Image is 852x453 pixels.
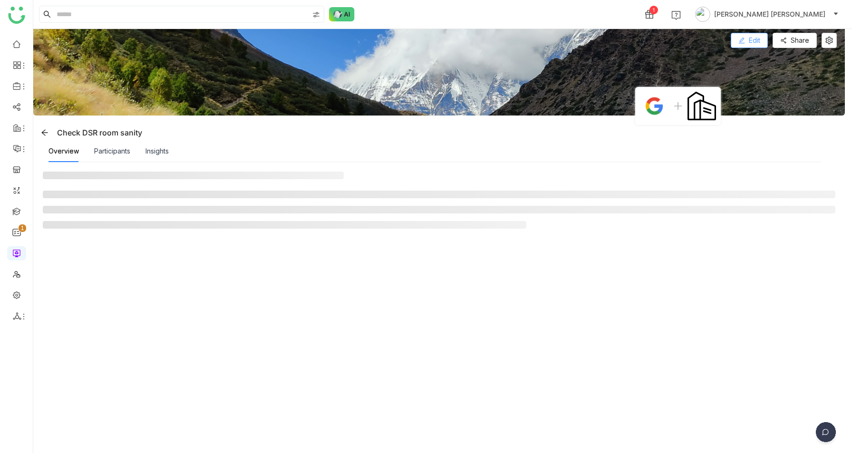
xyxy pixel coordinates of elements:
div: Insights [145,146,169,156]
img: ask-buddy-normal.svg [329,7,355,21]
div: Check DSR room sanity [37,125,142,140]
div: Overview [48,146,79,156]
button: [PERSON_NAME] [PERSON_NAME] [693,7,841,22]
img: logo [8,7,25,24]
div: 1 [649,6,658,14]
span: Share [791,35,809,46]
button: Share [773,33,817,48]
span: Edit [749,35,760,46]
nz-badge-sup: 1 [19,224,26,232]
button: Edit [731,33,768,48]
img: dsr-chat-floating.svg [814,422,838,446]
img: help.svg [671,10,681,20]
img: avatar [695,7,710,22]
p: 1 [20,223,24,233]
img: search-type.svg [312,11,320,19]
div: Participants [94,146,130,156]
span: [PERSON_NAME] [PERSON_NAME] [714,9,825,19]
